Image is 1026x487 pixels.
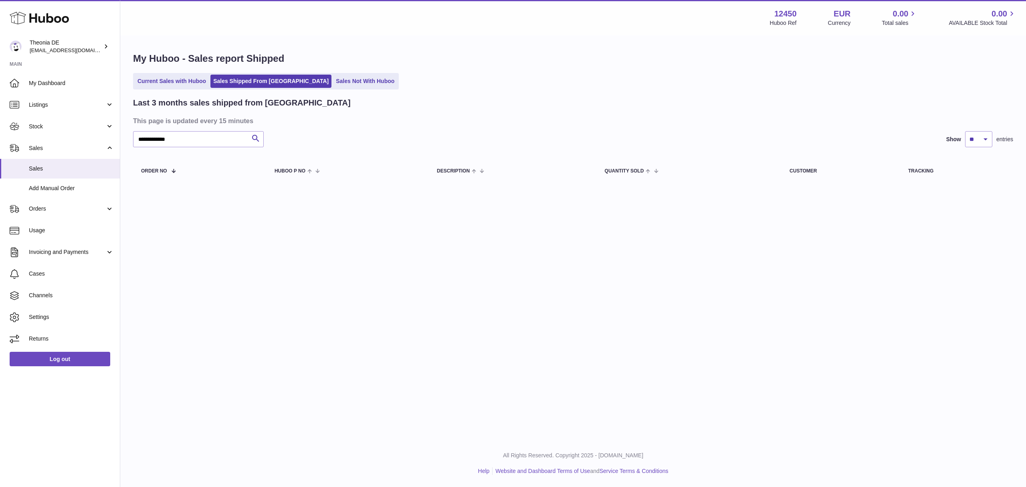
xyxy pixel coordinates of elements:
[29,101,105,109] span: Listings
[834,8,850,19] strong: EUR
[275,168,305,174] span: Huboo P no
[29,292,114,299] span: Channels
[29,313,114,321] span: Settings
[949,19,1016,27] span: AVAILABLE Stock Total
[141,168,167,174] span: Order No
[478,468,490,474] a: Help
[908,168,1005,174] div: Tracking
[29,270,114,278] span: Cases
[600,468,669,474] a: Service Terms & Conditions
[29,335,114,343] span: Returns
[333,75,397,88] a: Sales Not With Huboo
[437,168,470,174] span: Description
[946,136,961,143] label: Show
[210,75,331,88] a: Sales Shipped From [GEOGRAPHIC_DATA]
[828,19,851,27] div: Currency
[127,452,1020,459] p: All Rights Reserved. Copyright 2025 - [DOMAIN_NAME]
[29,227,114,234] span: Usage
[605,168,644,174] span: Quantity Sold
[135,75,209,88] a: Current Sales with Huboo
[10,352,110,366] a: Log out
[882,8,917,27] a: 0.00 Total sales
[495,468,590,474] a: Website and Dashboard Terms of Use
[133,97,351,108] h2: Last 3 months sales shipped from [GEOGRAPHIC_DATA]
[29,123,105,130] span: Stock
[30,47,118,53] span: [EMAIL_ADDRESS][DOMAIN_NAME]
[493,467,668,475] li: and
[29,144,105,152] span: Sales
[992,8,1007,19] span: 0.00
[774,8,797,19] strong: 12450
[133,52,1013,65] h1: My Huboo - Sales report Shipped
[29,248,105,256] span: Invoicing and Payments
[996,136,1013,143] span: entries
[893,8,909,19] span: 0.00
[30,39,102,54] div: Theonia DE
[29,205,105,213] span: Orders
[29,165,114,172] span: Sales
[29,79,114,87] span: My Dashboard
[29,185,114,192] span: Add Manual Order
[949,8,1016,27] a: 0.00 AVAILABLE Stock Total
[790,168,892,174] div: Customer
[10,41,22,53] img: info-de@theonia.com
[882,19,917,27] span: Total sales
[133,116,1011,125] h3: This page is updated every 15 minutes
[770,19,797,27] div: Huboo Ref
